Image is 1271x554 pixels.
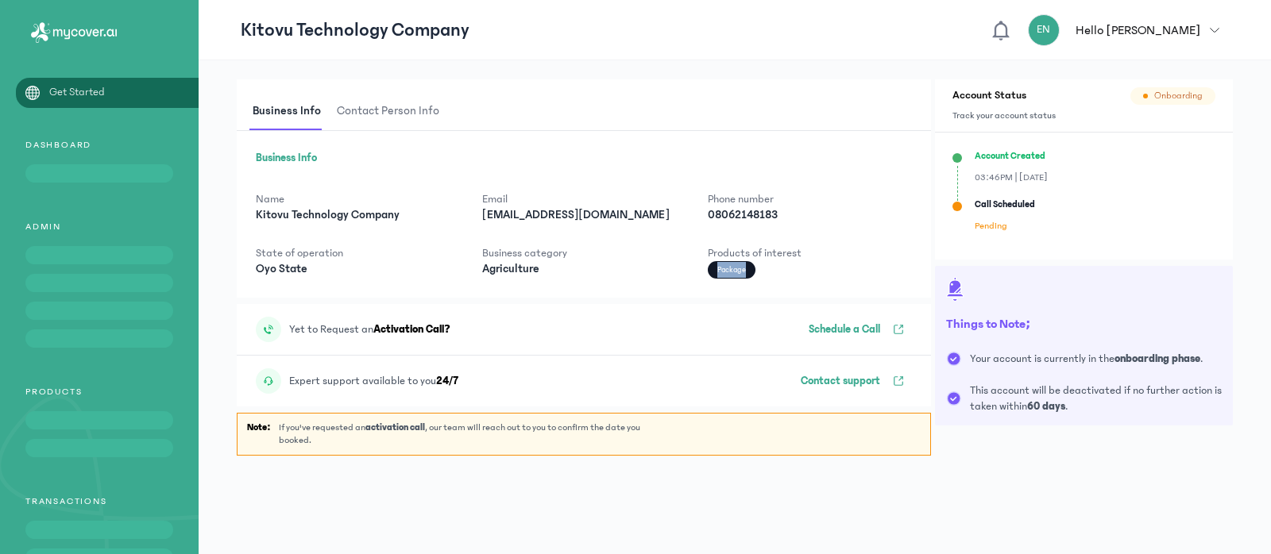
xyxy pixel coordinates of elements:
p: Business category [482,245,686,261]
p: Expert support available to you [289,373,458,389]
p: State of operation [256,245,460,261]
a: Contact support [793,368,912,394]
b: Note: [247,421,271,434]
p: Hello [PERSON_NAME] [1076,21,1200,40]
p: Contact support [801,373,880,389]
span: Pending [975,221,1007,231]
p: Email [482,191,686,207]
p: If you've requested an , our team will reach out to you to confirm the date you booked. [279,421,672,447]
b: Activation Call? [373,323,450,336]
p: Call Scheduled [975,198,1035,211]
b: activation call [365,422,425,433]
p: Get Started [49,84,105,101]
b: 24/7 [436,375,458,387]
b: onboarding phase [1115,352,1200,365]
p: 08062148183 [708,207,912,223]
button: Contact person info [334,93,452,130]
span: Your account is currently in the . [970,351,1203,367]
span: 03:46PM | [DATE] [975,172,1047,183]
h5: Business Info [256,150,912,166]
span: Business Info [249,93,324,130]
h4: Things to Note; [946,314,1222,333]
p: Track your account status [952,110,1056,122]
div: EN [1028,14,1060,46]
button: ENHello [PERSON_NAME] [1028,14,1229,46]
h3: Account Status [952,87,1056,103]
p: Name [256,191,460,207]
p: Kitovu Technology Company [256,207,460,223]
button: Schedule a Call [801,317,912,342]
p: Package [708,261,755,279]
p: [EMAIL_ADDRESS][DOMAIN_NAME] [482,207,686,223]
button: Business Info [249,93,334,130]
p: Oyo State [256,261,460,277]
p: Yet to Request an [289,321,450,337]
p: Phone number [708,191,912,207]
p: Account Created [975,150,1047,163]
span: Contact person info [334,93,442,130]
p: Agriculture [482,261,686,277]
p: Kitovu Technology Company [241,17,469,43]
p: Products of interest [708,245,912,261]
span: Onboarding [1154,90,1203,102]
b: 60 days [1027,400,1065,413]
span: This account will be deactivated if no further action is taken within . [970,383,1222,414]
p: Schedule a Call [809,321,880,337]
